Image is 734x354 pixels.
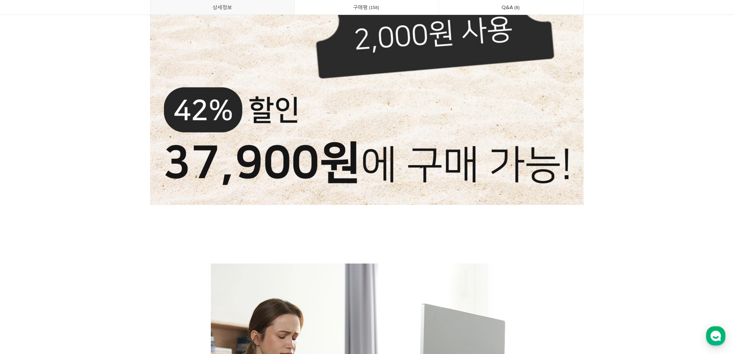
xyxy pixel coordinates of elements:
a: 대화 [46,220,89,237]
a: 홈 [2,220,46,237]
span: 홈 [22,230,26,236]
span: 대화 [63,231,72,236]
span: 설정 [107,230,116,236]
a: 설정 [89,220,133,237]
span: 8 [513,4,521,11]
span: 158 [368,4,381,11]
